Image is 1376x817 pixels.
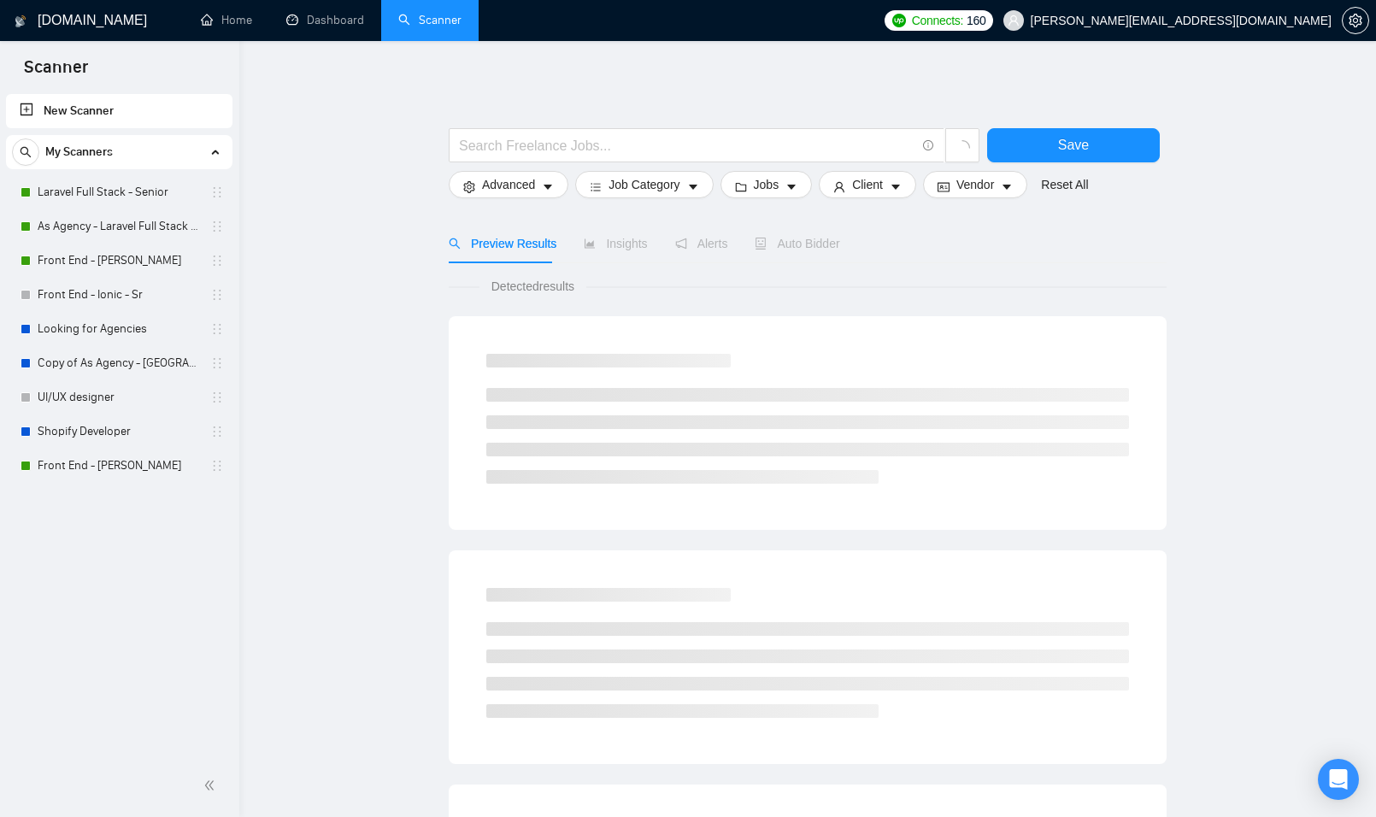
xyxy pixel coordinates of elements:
button: userClientcaret-down [819,171,916,198]
span: holder [210,459,224,473]
button: setting [1342,7,1369,34]
span: search [449,238,461,250]
span: caret-down [785,180,797,193]
a: Copy of As Agency - [GEOGRAPHIC_DATA] Full Stack - Senior [38,346,200,380]
span: Save [1058,134,1089,156]
span: search [13,146,38,158]
span: area-chart [584,238,596,250]
button: folderJobscaret-down [720,171,813,198]
span: Detected results [479,277,586,296]
span: holder [210,356,224,370]
span: My Scanners [45,135,113,169]
span: Auto Bidder [755,237,839,250]
button: barsJob Categorycaret-down [575,171,713,198]
span: setting [1343,14,1368,27]
span: 160 [967,11,985,30]
div: Open Intercom Messenger [1318,759,1359,800]
span: holder [210,425,224,438]
span: robot [755,238,767,250]
span: holder [210,391,224,404]
span: bars [590,180,602,193]
a: Reset All [1041,175,1088,194]
span: holder [210,288,224,302]
span: Vendor [956,175,994,194]
button: settingAdvancedcaret-down [449,171,568,198]
span: Scanner [10,55,102,91]
span: Preview Results [449,237,556,250]
span: Connects: [912,11,963,30]
span: idcard [938,180,950,193]
img: upwork-logo.png [892,14,906,27]
a: Front End - [PERSON_NAME] [38,449,200,483]
span: Insights [584,237,647,250]
span: caret-down [890,180,902,193]
span: holder [210,322,224,336]
a: New Scanner [20,94,219,128]
a: As Agency - Laravel Full Stack - Senior [38,209,200,244]
span: caret-down [542,180,554,193]
a: Front End - Ionic - Sr [38,278,200,312]
span: setting [463,180,475,193]
span: info-circle [923,140,934,151]
button: Save [987,128,1160,162]
span: Job Category [609,175,679,194]
li: New Scanner [6,94,232,128]
span: holder [210,254,224,267]
span: Jobs [754,175,779,194]
a: setting [1342,14,1369,27]
a: Laravel Full Stack - Senior [38,175,200,209]
button: idcardVendorcaret-down [923,171,1027,198]
span: loading [955,140,970,156]
a: UI/UX designer [38,380,200,414]
span: notification [675,238,687,250]
span: folder [735,180,747,193]
span: Alerts [675,237,728,250]
span: caret-down [1001,180,1013,193]
span: user [1008,15,1020,26]
span: double-left [203,777,221,794]
li: My Scanners [6,135,232,483]
a: searchScanner [398,13,462,27]
span: user [833,180,845,193]
span: Advanced [482,175,535,194]
span: holder [210,185,224,199]
a: Front End - [PERSON_NAME] [38,244,200,278]
input: Search Freelance Jobs... [459,135,915,156]
a: Looking for Agencies [38,312,200,346]
a: Shopify Developer [38,414,200,449]
span: Client [852,175,883,194]
a: dashboardDashboard [286,13,364,27]
button: search [12,138,39,166]
span: holder [210,220,224,233]
a: homeHome [201,13,252,27]
span: caret-down [687,180,699,193]
img: logo [15,8,26,35]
